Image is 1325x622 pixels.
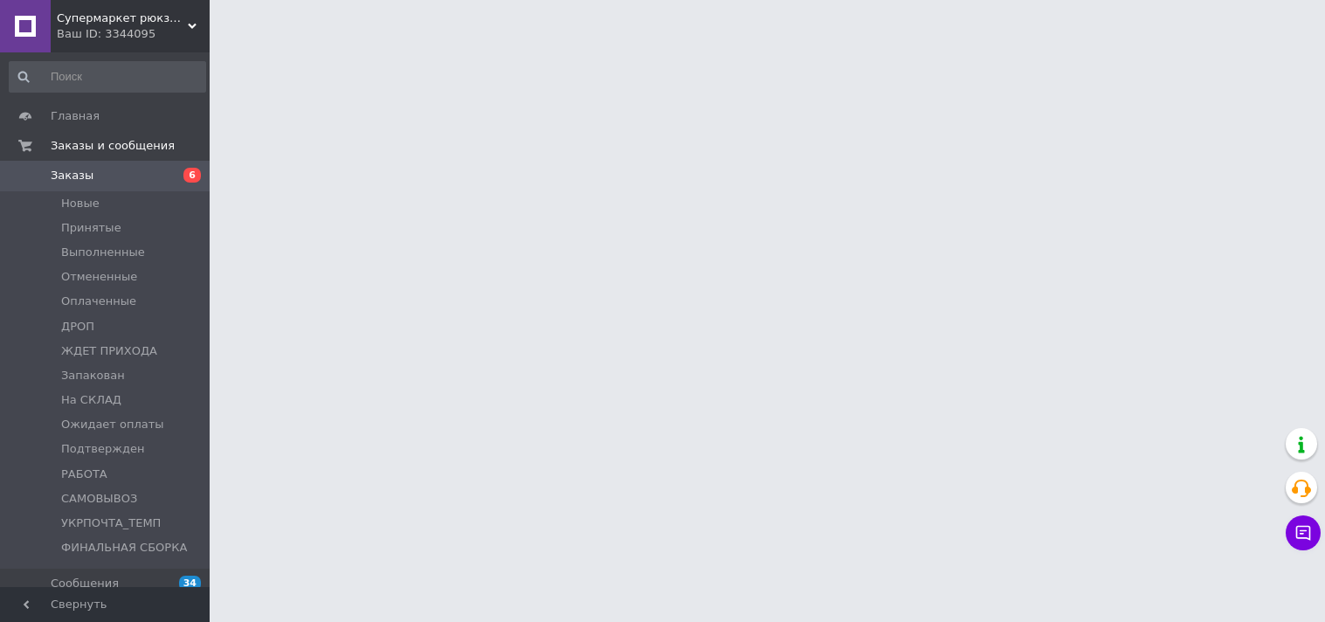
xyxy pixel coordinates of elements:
[57,26,210,42] div: Ваш ID: 3344095
[9,61,206,93] input: Поиск
[61,491,137,507] span: САМОВЫВОЗ
[61,466,107,482] span: РАБОТА
[51,576,119,591] span: Сообщения
[61,196,100,211] span: Новые
[1286,515,1321,550] button: Чат с покупателем
[61,392,121,408] span: На СКЛАД
[61,441,144,457] span: Подтвержден
[179,576,201,591] span: 34
[57,10,188,26] span: Супермаркет рюкзаков "Rukzak-market"
[183,168,201,183] span: 6
[61,319,94,335] span: ДРОП
[61,368,125,384] span: Запакован
[61,294,136,309] span: Оплаченные
[51,168,93,183] span: Заказы
[51,108,100,124] span: Главная
[61,220,121,236] span: Принятые
[61,540,187,556] span: ФИНАЛЬНАЯ СБОРКА
[61,417,164,432] span: Ожидает оплаты
[51,138,175,154] span: Заказы и сообщения
[61,515,161,531] span: УКРПОЧТА_ТЕМП
[61,245,145,260] span: Выполненные
[61,343,157,359] span: ЖДЕТ ПРИХОДА
[61,269,137,285] span: Отмененные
